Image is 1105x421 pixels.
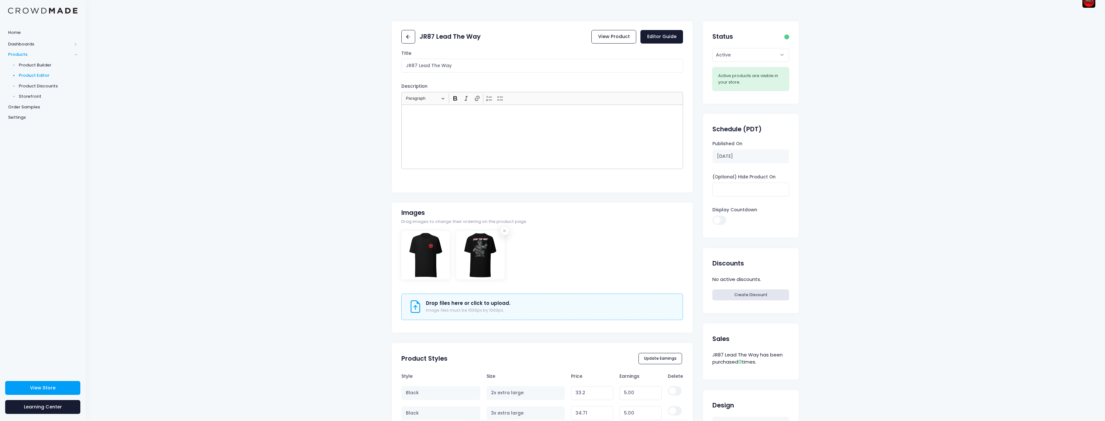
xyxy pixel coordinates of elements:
button: Update Earnings [638,353,682,364]
a: Editor Guide [640,30,683,44]
div: No active discounts. [712,275,789,284]
label: Title [401,50,411,57]
a: Learning Center [5,400,80,414]
span: Order Samples [8,104,77,110]
th: Delete [665,370,683,383]
label: (Optional) Hide Product On [712,174,776,180]
label: Published On [712,141,742,147]
img: Logo [8,8,77,14]
span: Image files must be 1000px by 1000px. [426,307,504,313]
th: Size [483,370,568,383]
th: Earnings [617,370,665,383]
a: Create Discount [712,289,789,300]
label: Description [401,83,427,90]
span: Product Editor [19,72,78,79]
button: Paragraph [403,94,447,104]
label: Display Countdown [712,207,757,213]
th: Price [568,370,617,383]
h3: Drop files here or click to upload. [426,300,510,306]
span: Learning Center [24,404,62,410]
span: 0 [738,358,741,365]
a: View Product [591,30,636,44]
th: Style [401,370,483,383]
span: View Store [30,385,55,391]
h2: Schedule (PDT) [712,125,762,133]
h2: Status [712,33,733,40]
div: JR87 Lead The Way has been purchased times. [712,350,789,367]
h2: Discounts [712,260,744,267]
span: Storefront [19,93,78,100]
h2: Sales [712,335,729,343]
span: Product Builder [19,62,78,68]
h2: Design [712,402,734,409]
h2: JR87 Lead The Way [419,33,481,40]
a: View Store [5,381,80,395]
span: Home [8,29,77,36]
div: Rich Text Editor, main [401,105,683,169]
h2: Images [401,209,425,216]
span: Paragraph [406,95,439,102]
div: Editor toolbar [401,92,683,105]
span: Drag images to change their ordering on the product page. [401,219,527,225]
h2: Product Styles [401,355,447,362]
span: Settings [8,114,77,121]
span: Products [8,51,72,58]
span: Product Discounts [19,83,78,89]
div: Active products are visible in your store. [718,73,784,85]
span: Dashboards [8,41,72,47]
